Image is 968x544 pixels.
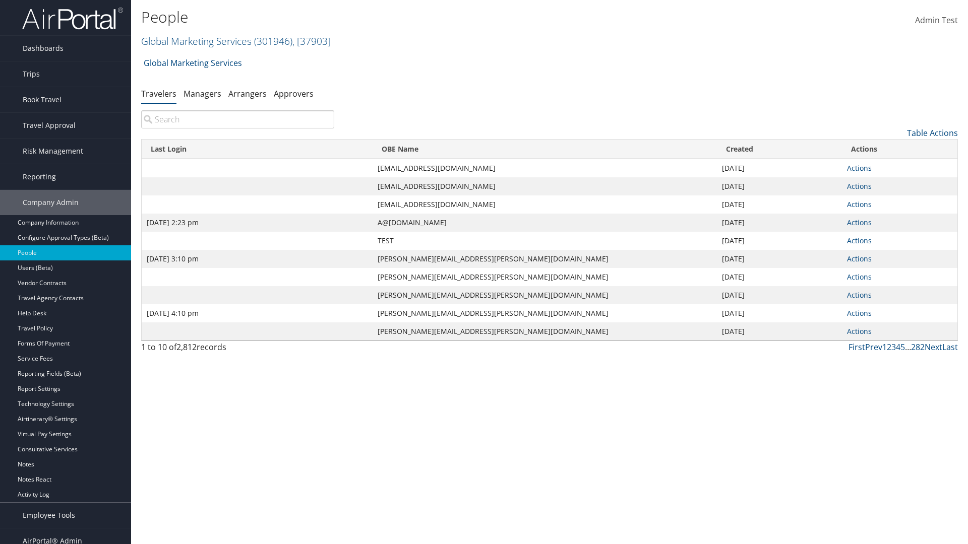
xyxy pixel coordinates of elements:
[23,164,56,189] span: Reporting
[942,342,958,353] a: Last
[717,159,842,177] td: [DATE]
[905,342,911,353] span: …
[373,304,717,322] td: [PERSON_NAME][EMAIL_ADDRESS][PERSON_NAME][DOMAIN_NAME]
[847,290,872,300] a: Actions
[141,341,334,358] div: 1 to 10 of records
[373,322,717,341] td: [PERSON_NAME][EMAIL_ADDRESS][PERSON_NAME][DOMAIN_NAME]
[847,181,872,191] a: Actions
[717,286,842,304] td: [DATE]
[23,503,75,528] span: Employee Tools
[23,36,64,61] span: Dashboards
[141,34,331,48] a: Global Marketing Services
[373,232,717,250] td: TEST
[717,250,842,268] td: [DATE]
[847,199,872,209] a: Actions
[842,140,957,159] th: Actions
[915,15,958,26] span: Admin Test
[142,140,373,159] th: Last Login: activate to sort column ascending
[882,342,887,353] a: 1
[373,177,717,195] td: [EMAIL_ADDRESS][DOMAIN_NAME]
[141,88,176,99] a: Travelers
[911,342,925,353] a: 282
[142,304,373,322] td: [DATE] 4:10 pm
[717,322,842,341] td: [DATE]
[142,250,373,268] td: [DATE] 3:10 pm
[373,214,717,232] td: A@[DOMAIN_NAME]
[907,127,958,139] a: Table Actions
[292,34,331,48] span: , [ 37903 ]
[849,342,865,353] a: First
[23,190,79,215] span: Company Admin
[228,88,267,99] a: Arrangers
[847,236,872,245] a: Actions
[847,218,872,227] a: Actions
[373,250,717,268] td: [PERSON_NAME][EMAIL_ADDRESS][PERSON_NAME][DOMAIN_NAME]
[184,88,221,99] a: Managers
[847,163,872,173] a: Actions
[865,342,882,353] a: Prev
[887,342,891,353] a: 2
[847,308,872,318] a: Actions
[847,326,872,336] a: Actions
[22,7,123,30] img: airportal-logo.png
[254,34,292,48] span: ( 301946 )
[847,272,872,282] a: Actions
[896,342,900,353] a: 4
[23,113,76,138] span: Travel Approval
[23,87,62,112] span: Book Travel
[373,159,717,177] td: [EMAIL_ADDRESS][DOMAIN_NAME]
[717,232,842,250] td: [DATE]
[900,342,905,353] a: 5
[141,7,686,28] h1: People
[717,195,842,214] td: [DATE]
[891,342,896,353] a: 3
[915,5,958,36] a: Admin Test
[373,286,717,304] td: [PERSON_NAME][EMAIL_ADDRESS][PERSON_NAME][DOMAIN_NAME]
[717,304,842,322] td: [DATE]
[717,177,842,195] td: [DATE]
[373,268,717,286] td: [PERSON_NAME][EMAIL_ADDRESS][PERSON_NAME][DOMAIN_NAME]
[717,214,842,232] td: [DATE]
[717,268,842,286] td: [DATE]
[144,53,242,73] a: Global Marketing Services
[373,140,717,159] th: OBE Name: activate to sort column ascending
[274,88,314,99] a: Approvers
[925,342,942,353] a: Next
[141,110,334,128] input: Search
[23,139,83,164] span: Risk Management
[373,195,717,214] td: [EMAIL_ADDRESS][DOMAIN_NAME]
[717,140,842,159] th: Created: activate to sort column ascending
[847,254,872,263] a: Actions
[176,342,197,353] span: 2,812
[23,61,40,87] span: Trips
[142,214,373,232] td: [DATE] 2:23 pm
